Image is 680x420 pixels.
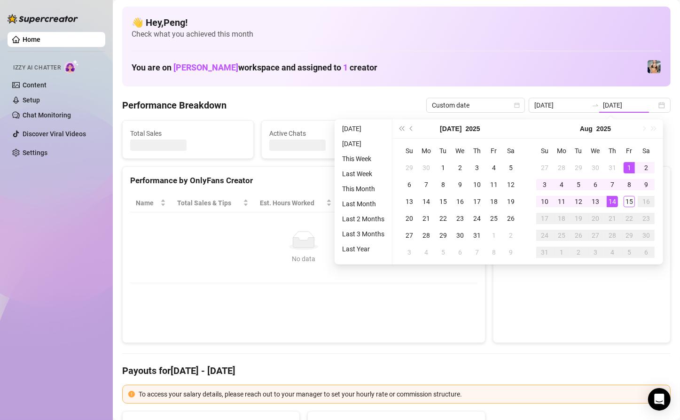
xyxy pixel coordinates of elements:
span: Total Sales [130,128,246,139]
input: Start date [534,100,588,110]
span: Chat Conversion [406,198,464,208]
a: Content [23,81,47,89]
span: Total Sales & Tips [177,198,241,208]
span: calendar [514,102,520,108]
span: Check what you achieved this month [132,29,661,39]
div: No data [140,254,468,264]
div: To access your salary details, please reach out to your manager to set your hourly rate or commis... [139,389,664,399]
span: 1 [343,62,348,72]
h4: Payouts for [DATE] - [DATE] [122,364,671,377]
div: Performance by OnlyFans Creator [130,174,477,187]
th: Chat Conversion [400,194,477,212]
h4: 👋 Hey, Peng ! [132,16,661,29]
span: Name [136,198,158,208]
th: Total Sales & Tips [172,194,254,212]
input: End date [603,100,657,110]
th: Sales / Hour [337,194,400,212]
span: Messages Sent [408,128,524,139]
a: Discover Viral Videos [23,130,86,138]
div: Sales by OnlyFans Creator [501,174,663,187]
h1: You are on workspace and assigned to creator [132,62,377,73]
th: Name [130,194,172,212]
img: Veronica [648,60,661,73]
span: Izzy AI Chatter [13,63,61,72]
span: to [592,101,599,109]
a: Settings [23,149,47,156]
div: Open Intercom Messenger [648,388,671,411]
span: Active Chats [269,128,385,139]
a: Setup [23,96,40,104]
span: swap-right [592,101,599,109]
img: AI Chatter [64,60,79,73]
span: exclamation-circle [128,391,135,397]
a: Home [23,36,40,43]
img: logo-BBDzfeDw.svg [8,14,78,23]
span: Sales / Hour [343,198,387,208]
a: Chat Monitoring [23,111,71,119]
div: Est. Hours Worked [260,198,324,208]
span: Custom date [432,98,519,112]
h4: Performance Breakdown [122,99,227,112]
span: [PERSON_NAME] [173,62,238,72]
